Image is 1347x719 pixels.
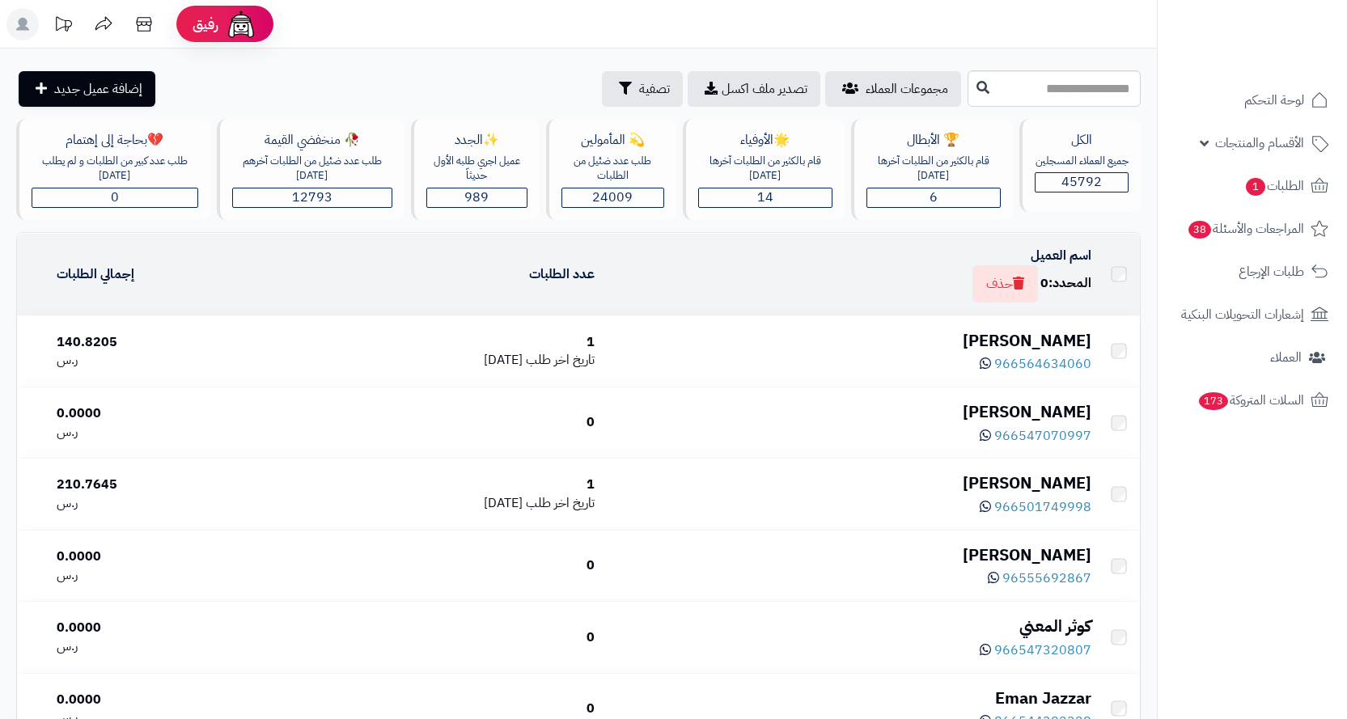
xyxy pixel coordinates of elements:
a: 966501749998 [980,497,1091,517]
span: لوحة التحكم [1244,89,1304,112]
div: قام بالكثير من الطلبات آخرها [DATE] [866,154,1001,184]
span: 45792 [1061,172,1102,192]
span: 966501749998 [994,497,1091,517]
button: حذف [972,265,1038,302]
div: طلب عدد كبير من الطلبات و لم يطلب [DATE] [32,154,198,184]
span: السلات المتروكة [1197,389,1304,412]
a: 96555692867 [988,569,1091,588]
a: 🏆 الأبطالقام بالكثير من الطلبات آخرها [DATE]6 [848,119,1016,220]
div: ر.س [57,351,277,370]
button: تصفية [602,71,683,107]
a: إجمالي الطلبات [57,264,134,284]
span: الطلبات [1244,175,1304,197]
div: كوثر المعني [608,615,1091,638]
div: 1 [290,333,595,352]
div: Eman Jazzar [608,687,1091,710]
div: 0.0000 [57,691,277,709]
span: تصدير ملف اكسل [722,79,807,99]
a: الكلجميع العملاء المسجلين45792 [1016,119,1144,220]
div: ر.س [57,423,277,442]
div: 0.0000 [57,548,277,566]
div: ر.س [57,494,277,513]
div: 0 [290,628,595,647]
span: 96555692867 [1002,569,1091,588]
span: 966564634060 [994,354,1091,374]
div: [DATE] [290,494,595,513]
div: 0.0000 [57,404,277,423]
a: طلبات الإرجاع [1167,252,1337,291]
span: تاريخ اخر طلب [526,493,595,513]
a: ✨الجددعميل اجري طلبه الأول حديثاّ989 [408,119,543,220]
div: [DATE] [290,351,595,370]
div: 210.7645 [57,476,277,494]
a: عدد الطلبات [529,264,595,284]
div: طلب عدد ضئيل من الطلبات آخرهم [DATE] [232,154,392,184]
div: 0 [290,556,595,575]
span: 38 [1188,221,1211,239]
a: الطلبات1 [1167,167,1337,205]
span: إشعارات التحويلات البنكية [1181,303,1304,326]
span: المراجعات والأسئلة [1187,218,1304,240]
a: 🥀 منخفضي القيمةطلب عدد ضئيل من الطلبات آخرهم [DATE]12793 [214,119,408,220]
span: تصفية [639,79,670,99]
a: اسم العميل [1031,246,1091,265]
img: logo-2.png [1237,43,1332,77]
div: 💔بحاجة إلى إهتمام [32,131,198,150]
span: 0 [1040,273,1048,293]
a: 966564634060 [980,354,1091,374]
div: [PERSON_NAME] [608,543,1091,567]
span: 0 [111,188,119,207]
div: 💫 المأمولين [561,131,664,150]
span: إضافة عميل جديد [54,79,142,99]
div: طلب عدد ضئيل من الطلبات [561,154,664,184]
span: 1 [1246,178,1265,196]
div: 🏆 الأبطال [866,131,1001,150]
a: 966547070997 [980,426,1091,446]
div: عميل اجري طلبه الأول حديثاّ [426,154,527,184]
span: 173 [1199,392,1228,410]
span: طلبات الإرجاع [1239,260,1304,283]
a: 966547320807 [980,641,1091,660]
div: ✨الجدد [426,131,527,150]
span: رفيق [193,15,218,34]
div: قام بالكثير من الطلبات آخرها [DATE] [698,154,832,184]
span: 966547070997 [994,426,1091,446]
div: 🌟الأوفياء [698,131,832,150]
div: [PERSON_NAME] [608,400,1091,424]
a: 🌟الأوفياءقام بالكثير من الطلبات آخرها [DATE]14 [680,119,848,220]
a: 💫 المأمولينطلب عدد ضئيل من الطلبات24009 [543,119,680,220]
div: 140.8205 [57,333,277,352]
span: 12793 [292,188,333,207]
div: المحدد: [1040,274,1091,293]
span: الأقسام والمنتجات [1215,132,1304,154]
span: 6 [930,188,938,207]
div: جميع العملاء المسجلين [1035,154,1129,169]
span: 989 [464,188,489,207]
a: إضافة عميل جديد [19,71,155,107]
span: 14 [757,188,773,207]
a: مجموعات العملاء [825,71,961,107]
a: تصدير ملف اكسل [688,71,820,107]
a: لوحة التحكم [1167,81,1337,120]
img: ai-face.png [225,8,257,40]
div: ر.س [57,566,277,585]
span: تاريخ اخر طلب [526,350,595,370]
span: مجموعات العملاء [866,79,948,99]
a: السلات المتروكة173 [1167,381,1337,420]
div: 1 [290,476,595,494]
div: [PERSON_NAME] [608,472,1091,495]
a: تحديثات المنصة [43,8,83,44]
div: الكل [1035,131,1129,150]
div: 0 [290,413,595,432]
a: إشعارات التحويلات البنكية [1167,295,1337,334]
a: العملاء [1167,338,1337,377]
a: المراجعات والأسئلة38 [1167,209,1337,248]
div: 🥀 منخفضي القيمة [232,131,392,150]
div: [PERSON_NAME] [608,329,1091,353]
span: 966547320807 [994,641,1091,660]
div: ر.س [57,637,277,656]
span: العملاء [1270,346,1302,369]
div: 0.0000 [57,619,277,637]
div: 0 [290,700,595,718]
a: 💔بحاجة إلى إهتمامطلب عدد كبير من الطلبات و لم يطلب [DATE]0 [13,119,214,220]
